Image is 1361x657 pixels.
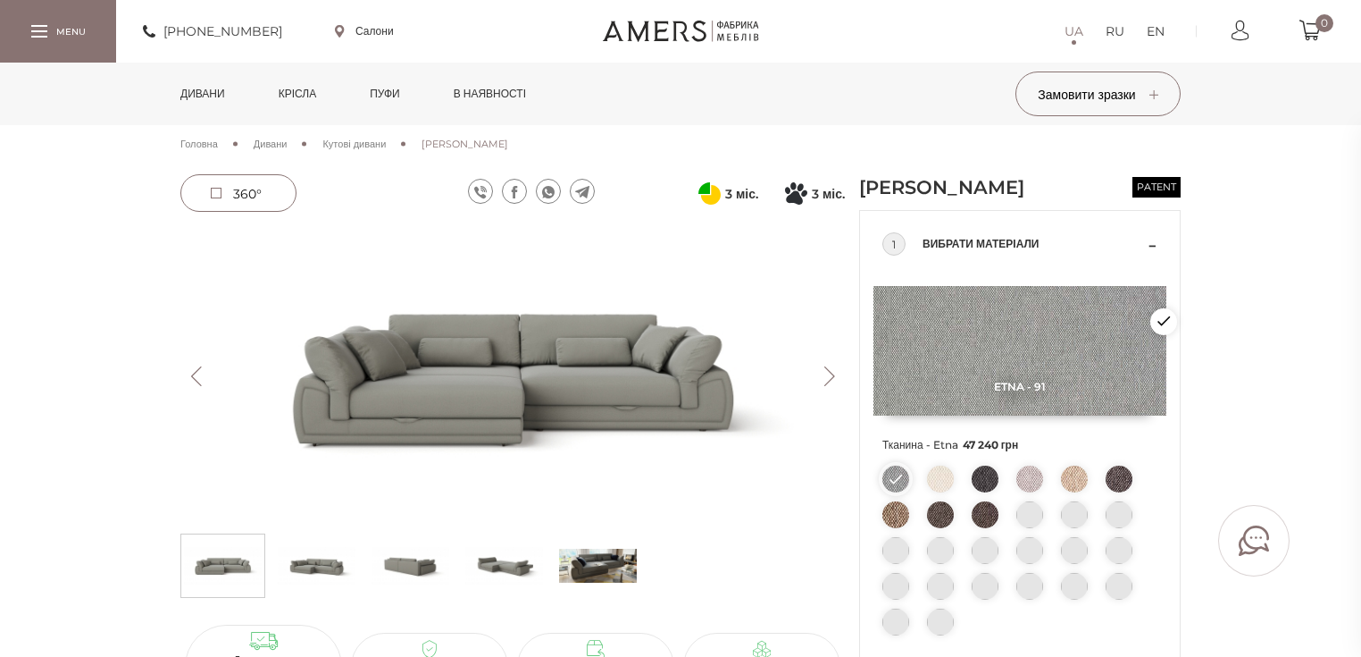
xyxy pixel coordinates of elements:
svg: Покупка частинами від Монобанку [785,182,807,205]
span: Головна [180,138,218,150]
img: Кутовий Диван ДЖЕММА s-1 [278,539,355,593]
img: Кутовий Диван ДЖЕММА s-2 [372,539,449,593]
a: Салони [335,23,394,39]
a: whatsapp [536,179,561,204]
a: UA [1065,21,1083,42]
span: 3 міс. [725,183,758,205]
a: Дивани [254,136,288,152]
img: Кутовий Диван ДЖЕММА s-3 [465,539,543,593]
span: Дивани [254,138,288,150]
span: patent [1132,177,1181,198]
a: Крісла [265,63,330,125]
span: 3 міс. [812,183,845,205]
span: Кутові дивани [322,138,386,150]
span: Тканина - Etna [882,434,1157,457]
svg: Оплата частинами від ПриватБанку [698,182,721,205]
a: Пуфи [356,63,413,125]
a: в наявності [440,63,539,125]
a: [PHONE_NUMBER] [143,21,282,42]
a: RU [1106,21,1124,42]
a: viber [468,179,493,204]
button: Previous [180,366,212,386]
img: Кутовий Диван ДЖЕММА s-0 [184,539,262,593]
a: 360° [180,174,296,212]
img: Etna - 91 [873,286,1166,416]
a: Головна [180,136,218,152]
a: Кутові дивани [322,136,386,152]
a: telegram [570,179,595,204]
a: EN [1147,21,1165,42]
span: Замовити зразки [1038,87,1157,103]
a: Дивани [167,63,238,125]
span: 47 240 грн [963,438,1019,451]
a: facebook [502,179,527,204]
span: 360° [233,186,262,202]
img: s_ [559,539,637,593]
button: Замовити зразки [1015,72,1181,116]
h1: [PERSON_NAME] [859,174,1065,201]
span: Etna - 91 [873,380,1166,393]
div: 1 [882,232,906,256]
span: Вибрати матеріали [923,233,1144,255]
img: Кутовий Диван ДЖЕММА -0 [180,228,845,525]
button: Next [814,366,845,386]
span: 0 [1315,14,1333,32]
